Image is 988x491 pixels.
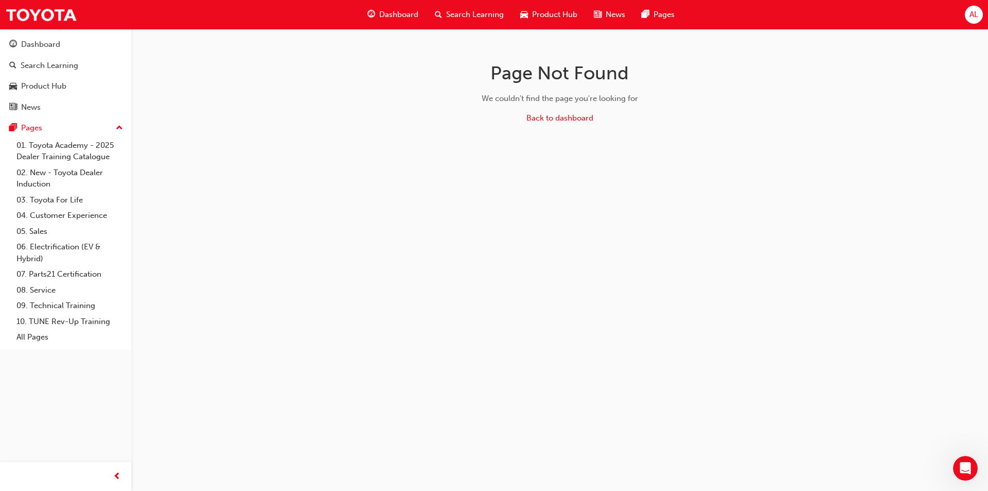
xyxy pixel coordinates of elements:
[12,208,127,224] a: 04. Customer Experience
[113,470,121,483] span: prev-icon
[526,113,593,123] a: Back to dashboard
[9,61,16,71] span: search-icon
[532,9,577,21] span: Product Hub
[642,8,649,21] span: pages-icon
[427,4,512,25] a: search-iconSearch Learning
[654,9,675,21] span: Pages
[12,298,127,314] a: 09. Technical Training
[4,56,127,75] a: Search Learning
[4,118,127,138] button: Pages
[953,456,978,481] iframe: Intercom live chat
[9,40,17,49] span: guage-icon
[21,60,78,72] div: Search Learning
[12,224,127,240] a: 05. Sales
[4,98,127,117] a: News
[9,124,17,133] span: pages-icon
[397,93,723,105] div: We couldn't find the page you're looking for
[359,4,427,25] a: guage-iconDashboard
[21,101,41,113] div: News
[12,266,127,282] a: 07. Parts21 Certification
[21,80,66,92] div: Product Hub
[594,8,602,21] span: news-icon
[21,39,60,50] div: Dashboard
[520,8,528,21] span: car-icon
[965,6,983,24] button: AL
[12,192,127,208] a: 03. Toyota For Life
[9,82,17,91] span: car-icon
[4,35,127,54] a: Dashboard
[12,165,127,192] a: 02. New - Toyota Dealer Induction
[12,239,127,266] a: 06. Electrification (EV & Hybrid)
[379,9,418,21] span: Dashboard
[4,77,127,96] a: Product Hub
[12,138,127,165] a: 01. Toyota Academy - 2025 Dealer Training Catalogue
[512,4,586,25] a: car-iconProduct Hub
[397,62,723,84] h1: Page Not Found
[446,9,504,21] span: Search Learning
[435,8,442,21] span: search-icon
[116,122,123,135] span: up-icon
[21,122,42,134] div: Pages
[12,314,127,330] a: 10. TUNE Rev-Up Training
[969,9,978,21] span: AL
[5,3,77,26] img: Trak
[4,33,127,118] button: DashboardSearch LearningProduct HubNews
[367,8,375,21] span: guage-icon
[633,4,683,25] a: pages-iconPages
[12,329,127,345] a: All Pages
[12,282,127,298] a: 08. Service
[9,103,17,112] span: news-icon
[586,4,633,25] a: news-iconNews
[606,9,625,21] span: News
